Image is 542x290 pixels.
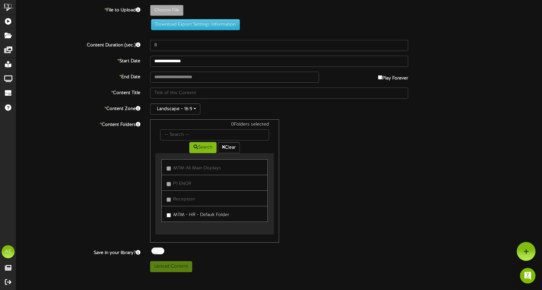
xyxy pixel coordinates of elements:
[11,248,145,256] label: Save in your library?
[167,210,229,218] label: MTM - HR - Default Folder
[151,19,240,30] button: Download Export Settings Information
[378,75,382,79] input: Play Forever
[378,72,408,82] label: Play Forever
[167,182,171,186] input: P1 ENGR
[11,5,145,14] label: File to Upload
[148,22,240,27] a: Download Export Settings Information
[167,166,171,171] input: MTM All Main Displays
[189,142,217,153] button: Search
[150,103,200,115] button: Landscape - 16:9
[11,88,145,96] label: Content Title
[173,181,191,186] span: P1 ENGR
[2,245,15,258] div: AE
[173,166,221,171] span: MTM All Main Displays
[218,142,240,153] button: Clear
[150,261,192,272] button: Upload Content
[167,198,171,202] input: Reception
[167,213,171,217] input: MTM - HR - Default Folder
[160,129,269,140] input: -- Search --
[11,72,145,80] label: End Date
[11,40,145,49] label: Content Duration (sec.)
[155,121,274,129] div: 0 Folders selected
[11,119,145,128] label: Content Folders
[520,268,536,284] div: Open Intercom Messenger
[11,56,145,65] label: Start Date
[150,88,408,99] input: Title of this Content
[173,197,195,202] span: Reception
[11,103,145,112] label: Content Zone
